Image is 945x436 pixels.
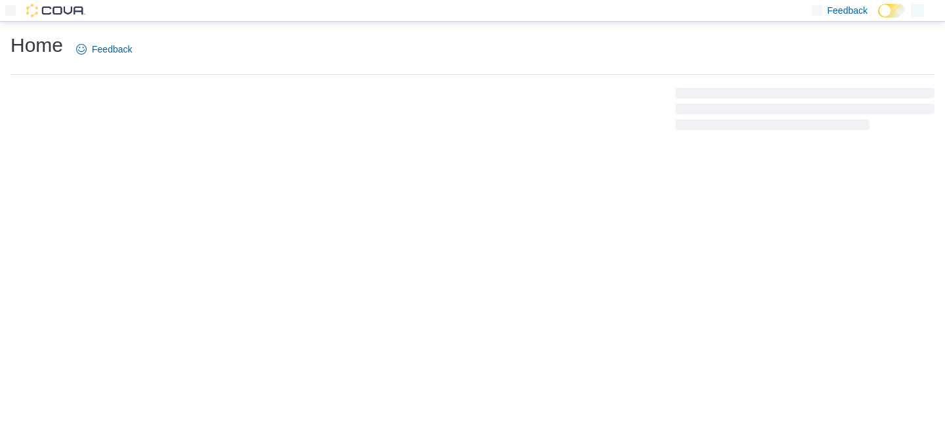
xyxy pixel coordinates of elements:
[26,4,85,17] img: Cova
[92,43,132,56] span: Feedback
[10,32,63,58] h1: Home
[675,91,934,133] span: Loading
[71,36,137,62] a: Feedback
[828,4,868,17] span: Feedback
[878,4,906,18] input: Dark Mode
